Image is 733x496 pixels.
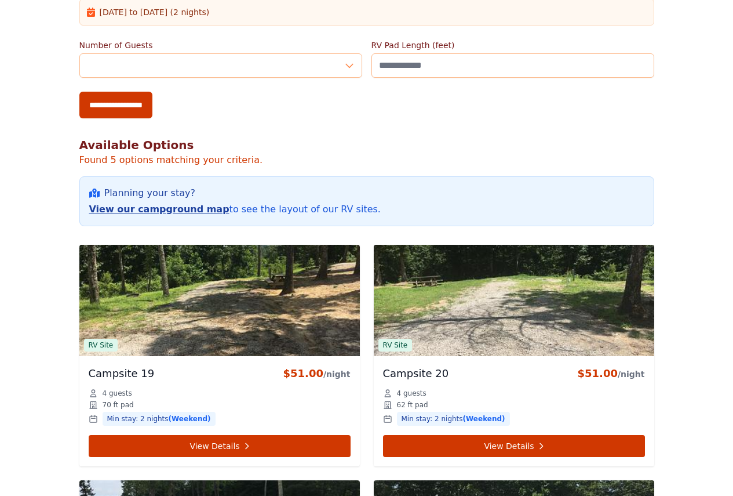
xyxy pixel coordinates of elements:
[397,412,510,426] span: Min stay: 2 nights
[383,435,645,457] a: View Details
[79,153,654,167] p: Found 5 options matching your criteria.
[89,365,155,382] h3: Campsite 19
[383,365,449,382] h3: Campsite 20
[104,186,195,200] span: Planning your stay?
[374,245,654,356] img: Campsite 20
[283,365,350,382] div: $51.00
[371,39,654,51] label: RV Pad Length (feet)
[169,415,211,423] span: (Weekend)
[323,370,351,379] span: /night
[89,204,229,215] a: View our campground map
[84,339,118,352] span: RV Site
[79,39,362,51] label: Number of Guests
[397,400,428,410] span: 62 ft pad
[618,370,645,379] span: /night
[100,6,210,18] span: [DATE] to [DATE] (2 nights)
[103,389,132,398] span: 4 guests
[89,435,351,457] a: View Details
[89,202,644,216] p: to see the layout of our RV sites.
[103,400,134,410] span: 70 ft pad
[577,365,644,382] div: $51.00
[378,339,413,352] span: RV Site
[79,245,360,356] img: Campsite 19
[79,137,654,153] h2: Available Options
[103,412,216,426] span: Min stay: 2 nights
[463,415,505,423] span: (Weekend)
[397,389,426,398] span: 4 guests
